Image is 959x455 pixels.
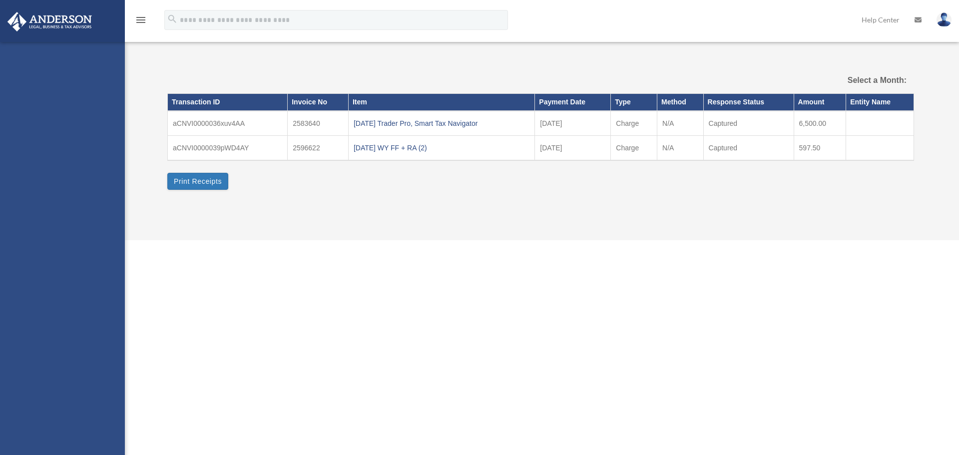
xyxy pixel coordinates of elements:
div: [DATE] Trader Pro, Smart Tax Navigator [354,116,529,130]
th: Item [348,94,534,111]
td: 597.50 [794,136,846,161]
th: Transaction ID [168,94,288,111]
th: Invoice No [288,94,349,111]
img: User Pic [937,12,952,27]
div: [DATE] WY FF + RA (2) [354,141,529,155]
th: Payment Date [535,94,611,111]
td: 6,500.00 [794,111,846,136]
td: N/A [657,136,704,161]
td: Captured [703,136,794,161]
td: Captured [703,111,794,136]
th: Type [611,94,657,111]
img: Anderson Advisors Platinum Portal [4,12,95,31]
td: N/A [657,111,704,136]
th: Amount [794,94,846,111]
td: Charge [611,111,657,136]
label: Select a Month: [797,73,907,87]
th: Entity Name [846,94,914,111]
button: Print Receipts [167,173,228,190]
td: aCNVI0000039pWD4AY [168,136,288,161]
td: [DATE] [535,111,611,136]
td: 2583640 [288,111,349,136]
th: Method [657,94,704,111]
a: menu [135,17,147,26]
td: Charge [611,136,657,161]
i: search [167,13,178,24]
td: [DATE] [535,136,611,161]
th: Response Status [703,94,794,111]
td: 2596622 [288,136,349,161]
i: menu [135,14,147,26]
td: aCNVI0000036xuv4AA [168,111,288,136]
